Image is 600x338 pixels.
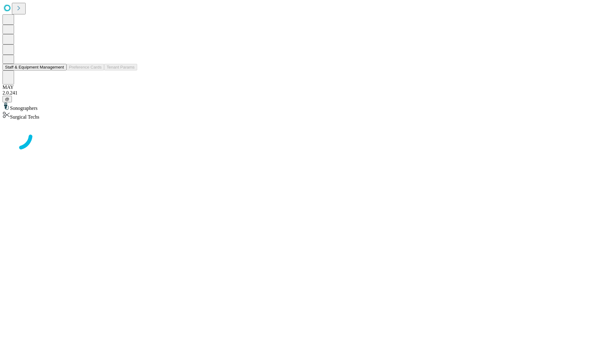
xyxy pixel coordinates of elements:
[2,90,597,96] div: 2.0.241
[2,84,597,90] div: MAY
[5,97,9,101] span: @
[104,64,137,70] button: Tenant Params
[2,96,12,102] button: @
[2,102,597,111] div: Sonographers
[2,111,597,120] div: Surgical Techs
[67,64,104,70] button: Preference Cards
[2,64,67,70] button: Staff & Equipment Management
